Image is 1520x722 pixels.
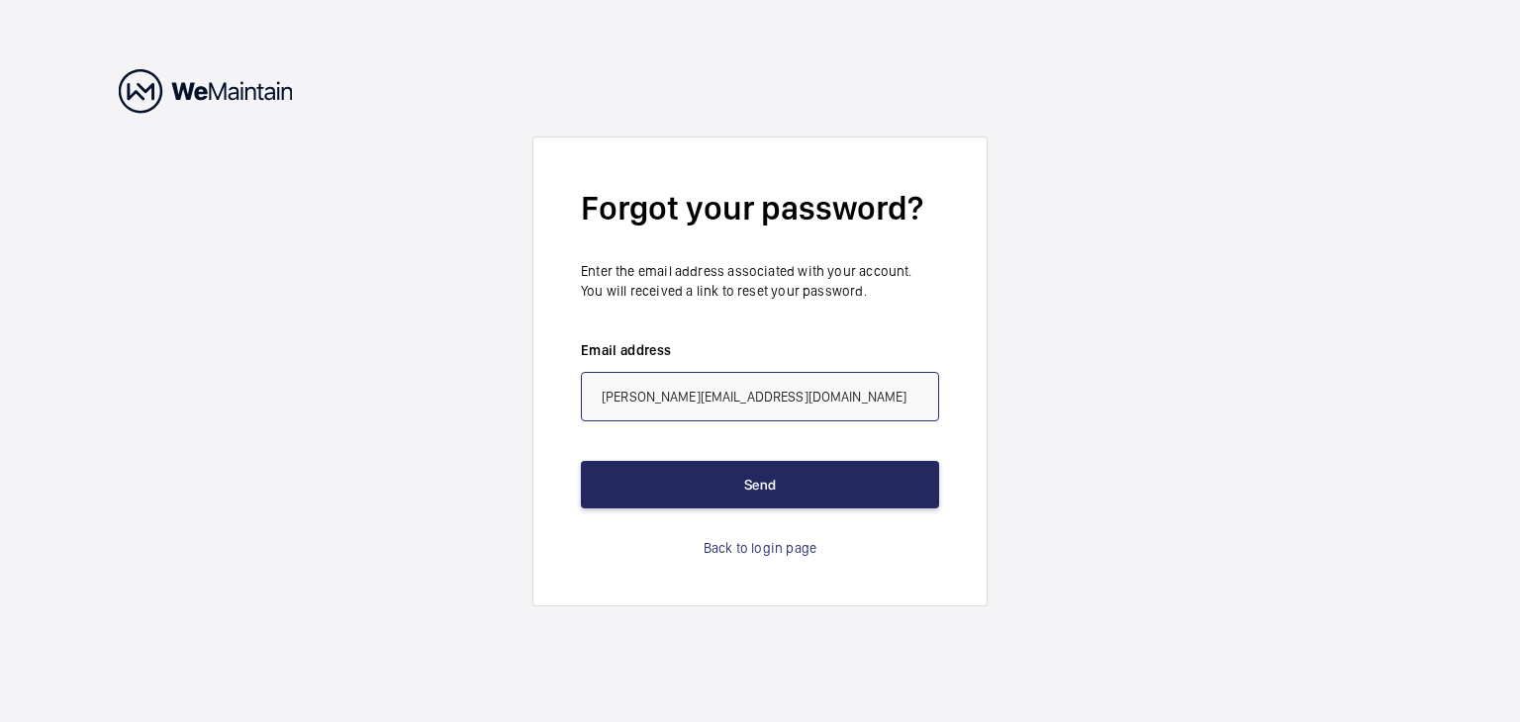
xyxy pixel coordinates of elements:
[704,538,816,558] a: Back to login page
[581,261,939,301] p: Enter the email address associated with your account. You will received a link to reset your pass...
[581,340,939,360] label: Email address
[581,185,939,231] h2: Forgot your password?
[581,372,939,421] input: abc@xyz
[581,461,939,508] button: Send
